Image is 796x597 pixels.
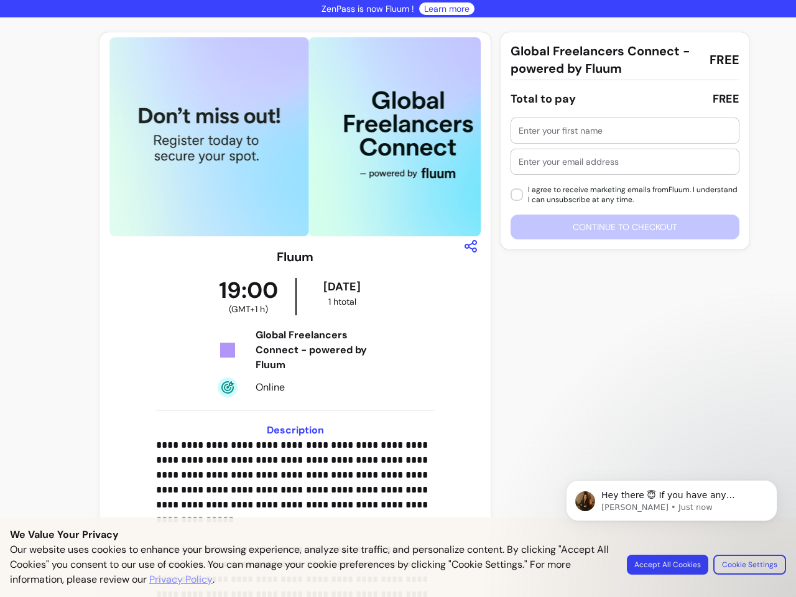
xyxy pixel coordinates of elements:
[109,37,308,236] img: https://d3pz9znudhj10h.cloudfront.net/9d95b61e-433c-466e-8f72-0c6ec8aff819
[277,248,313,266] h3: Fluum
[256,380,386,395] div: Online
[710,51,739,68] span: FREE
[322,2,414,15] p: ZenPass is now Fluum !
[713,90,739,108] div: FREE
[519,124,731,137] input: Enter your first name
[218,340,238,360] img: Tickets Icon
[511,90,576,108] div: Total to pay
[202,278,295,315] div: 19:00
[10,527,786,542] p: We Value Your Privacy
[547,454,796,591] iframe: Intercom notifications message
[424,2,470,15] a: Learn more
[299,295,386,308] div: 1 h total
[149,572,213,587] a: Privacy Policy
[511,42,700,77] span: Global Freelancers Connect - powered by Fluum
[308,37,507,236] img: https://d3pz9znudhj10h.cloudfront.net/00946753-bc9b-4216-846f-eac31ade132c
[256,328,386,373] div: Global Freelancers Connect - powered by Fluum
[519,155,731,168] input: Enter your email address
[156,423,435,438] h3: Description
[229,303,268,315] span: ( GMT+1 h )
[10,542,612,587] p: Our website uses cookies to enhance your browsing experience, analyze site traffic, and personali...
[299,278,386,295] div: [DATE]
